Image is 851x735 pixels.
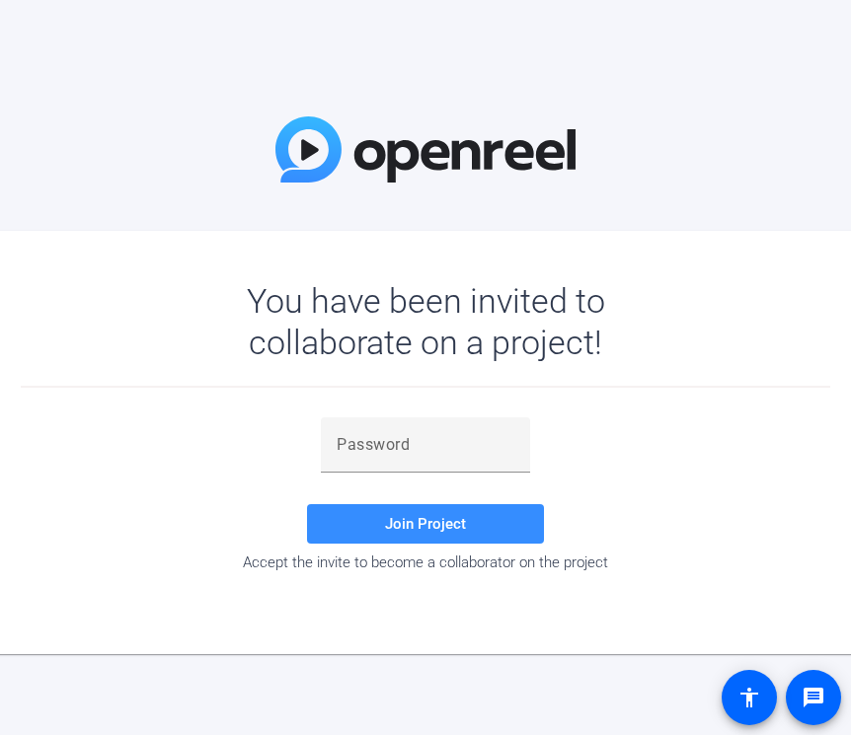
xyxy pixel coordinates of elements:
[802,686,825,709] mat-icon: message
[737,686,761,709] mat-icon: accessibility
[307,504,544,544] button: Join Project
[21,553,830,571] div: Accept the invite to become a collaborator on the project
[385,515,466,533] span: Join Project
[275,116,576,183] img: OpenReel Logo
[190,280,662,363] div: You have been invited to collaborate on a project!
[337,433,514,457] input: Password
